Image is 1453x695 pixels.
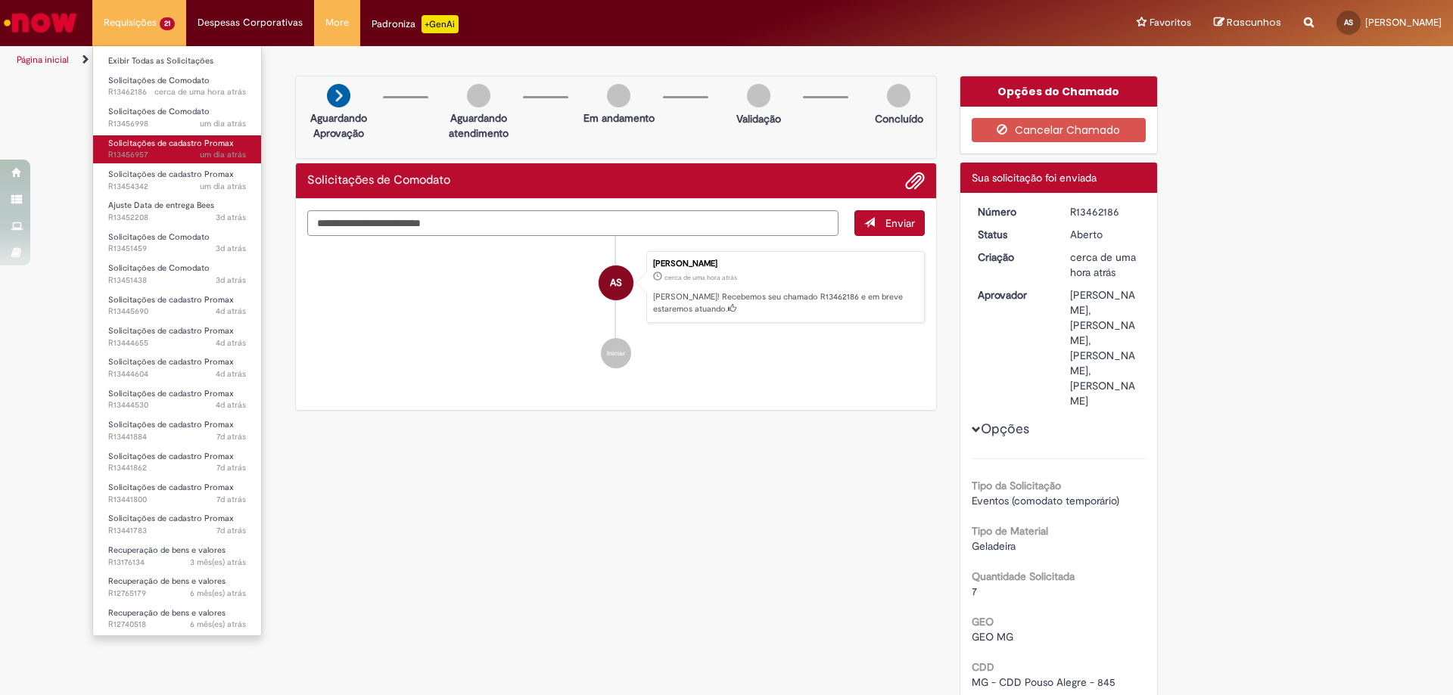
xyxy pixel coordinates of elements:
span: Geladeira [972,539,1016,553]
span: R13441783 [108,525,246,537]
span: um dia atrás [200,149,246,160]
b: Quantidade Solicitada [972,569,1075,583]
span: 4d atrás [216,368,246,380]
img: img-circle-grey.png [887,84,910,107]
span: Solicitações de cadastro Promax [108,294,234,306]
a: Aberto R12765179 : Recuperação de bens e valores [93,573,261,601]
a: Aberto R13444604 : Solicitações de cadastro Promax [93,354,261,382]
span: Recuperação de bens e valores [108,607,226,619]
span: Solicitações de Comodato [108,75,210,86]
div: 29/08/2025 12:29:04 [1070,250,1140,280]
span: Solicitações de cadastro Promax [108,482,234,493]
span: 3d atrás [216,275,246,286]
span: R13441884 [108,431,246,443]
a: Página inicial [17,54,69,66]
span: R13445690 [108,306,246,318]
div: Aberto [1070,227,1140,242]
div: Padroniza [372,15,459,33]
time: 23/08/2025 11:31:06 [216,462,246,473]
button: Enviar [854,210,925,236]
span: 7d atrás [216,462,246,473]
span: Ajuste Data de entrega Bees [108,200,214,211]
img: ServiceNow [2,8,79,38]
time: 27/08/2025 10:24:04 [216,275,246,286]
a: Aberto R13454342 : Solicitações de cadastro Promax [93,166,261,194]
span: R13454342 [108,181,246,193]
span: Favoritos [1150,15,1191,30]
div: R13462186 [1070,204,1140,219]
time: 27/08/2025 21:04:06 [200,181,246,192]
div: [PERSON_NAME], [PERSON_NAME], [PERSON_NAME], [PERSON_NAME] [1070,287,1140,408]
img: img-circle-grey.png [467,84,490,107]
a: Aberto R13444530 : Solicitações de cadastro Promax [93,386,261,414]
a: Aberto R13441884 : Solicitações de cadastro Promax [93,417,261,445]
span: R13451459 [108,243,246,255]
span: Solicitações de cadastro Promax [108,356,234,368]
span: R13452208 [108,212,246,224]
span: R12740518 [108,619,246,631]
ul: Requisições [92,45,262,636]
span: Solicitações de cadastro Promax [108,419,234,430]
span: R12765179 [108,588,246,600]
a: Aberto R13451438 : Solicitações de Comodato [93,260,261,288]
time: 23/08/2025 10:50:58 [216,494,246,505]
time: 13/06/2025 09:41:21 [190,557,246,568]
a: Aberto R13451459 : Solicitações de Comodato [93,229,261,257]
time: 27/08/2025 10:26:37 [216,243,246,254]
span: 21 [160,17,175,30]
span: 6 mês(es) atrás [190,588,246,599]
span: 4d atrás [216,306,246,317]
span: Recuperação de bens e valores [108,545,226,556]
h2: Solicitações de Comodato Histórico de tíquete [307,174,450,188]
a: Aberto R13441800 : Solicitações de cadastro Promax [93,479,261,507]
span: Sua solicitação foi enviada [972,171,1097,185]
time: 07/03/2025 14:14:32 [190,588,246,599]
span: R13444655 [108,337,246,349]
span: R13441862 [108,462,246,474]
span: MG - CDD Pouso Alegre - 845 [972,675,1115,689]
span: Solicitações de cadastro Promax [108,451,234,462]
b: CDD [972,660,994,674]
div: [PERSON_NAME] [653,259,916,268]
a: Aberto R13452208 : Ajuste Data de entrega Bees [93,197,261,225]
span: Enviar [885,216,915,230]
span: R13456998 [108,118,246,130]
p: Aguardando Aprovação [302,110,375,141]
div: Ana Carolina de Paula Souza [599,265,633,300]
li: Ana Carolina de Paula Souza [307,251,925,324]
img: img-circle-grey.png [747,84,770,107]
span: 3 mês(es) atrás [190,557,246,568]
span: R13444530 [108,399,246,411]
time: 23/08/2025 10:43:31 [216,525,246,536]
button: Cancelar Chamado [972,118,1147,142]
span: um dia atrás [200,118,246,129]
span: R13441800 [108,494,246,506]
span: 7 [972,585,977,598]
p: +GenAi [422,15,459,33]
dt: Criação [966,250,1059,265]
time: 25/08/2025 17:06:09 [216,306,246,317]
span: Solicitações de cadastro Promax [108,325,234,337]
button: Adicionar anexos [905,171,925,191]
time: 28/08/2025 11:03:34 [200,149,246,160]
a: Aberto R13441862 : Solicitações de cadastro Promax [93,448,261,476]
span: cerca de uma hora atrás [664,273,737,282]
span: 4d atrás [216,399,246,411]
b: GEO [972,615,994,628]
time: 29/08/2025 12:29:04 [1070,250,1136,279]
ul: Trilhas de página [11,46,957,74]
dt: Número [966,204,1059,219]
a: Aberto R13456998 : Solicitações de Comodato [93,104,261,132]
span: 6 mês(es) atrás [190,619,246,630]
time: 28/02/2025 13:24:30 [190,619,246,630]
span: Solicitações de Comodato [108,262,210,274]
a: Aberto R13462186 : Solicitações de Comodato [93,73,261,101]
b: Tipo da Solicitação [972,479,1061,492]
p: Aguardando atendimento [442,110,515,141]
span: R13176134 [108,557,246,569]
span: Solicitações de cadastro Promax [108,513,234,524]
time: 25/08/2025 14:21:40 [216,399,246,411]
dt: Status [966,227,1059,242]
span: [PERSON_NAME] [1365,16,1442,29]
span: Eventos (comodato temporário) [972,494,1119,507]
